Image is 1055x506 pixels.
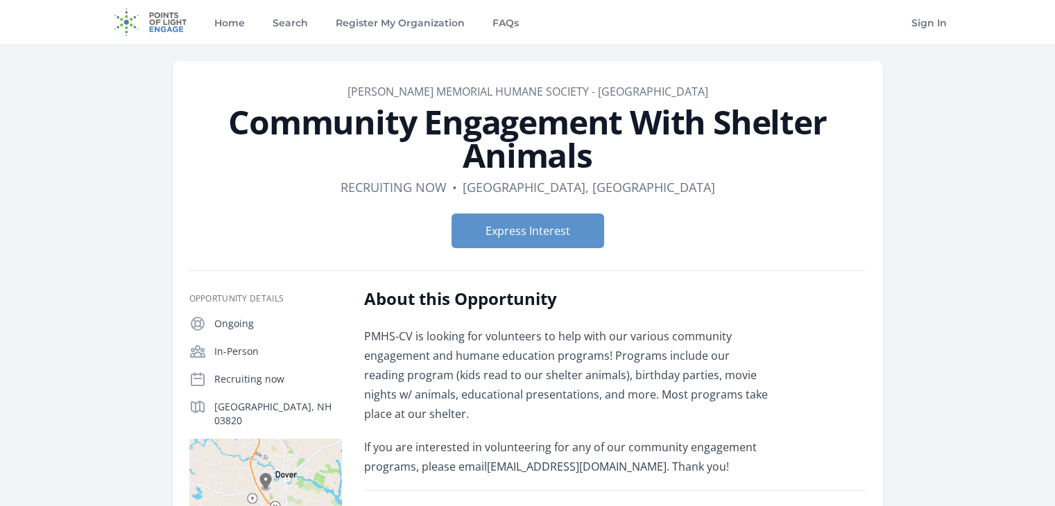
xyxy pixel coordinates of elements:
p: If you are interested in volunteering for any of our community engagement programs, please email ... [364,437,770,476]
p: In-Person [214,344,342,358]
p: PMHS-CV is looking for volunteers to help with our various community engagement and humane educat... [364,326,770,424]
p: Ongoing [214,317,342,331]
h1: Community Engagement With Shelter Animals [189,105,866,172]
h2: About this Opportunity [364,288,770,310]
h3: Opportunity Details [189,293,342,304]
dd: Recruiting now [341,177,447,197]
a: [PERSON_NAME] Memorial Humane Society - [GEOGRAPHIC_DATA] [348,84,708,99]
dd: [GEOGRAPHIC_DATA], [GEOGRAPHIC_DATA] [463,177,715,197]
p: Recruiting now [214,372,342,386]
p: [GEOGRAPHIC_DATA], NH 03820 [214,400,342,428]
button: Express Interest [452,213,604,248]
div: • [452,177,457,197]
